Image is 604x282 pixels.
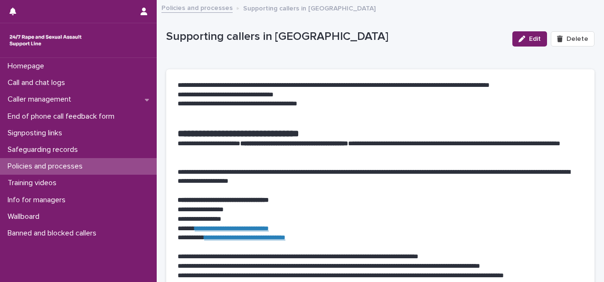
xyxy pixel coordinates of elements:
p: Supporting callers in [GEOGRAPHIC_DATA] [166,30,505,44]
img: rhQMoQhaT3yELyF149Cw [8,31,84,50]
p: Supporting callers in [GEOGRAPHIC_DATA] [243,2,376,13]
p: Policies and processes [4,162,90,171]
button: Edit [512,31,547,47]
p: Safeguarding records [4,145,85,154]
p: Banned and blocked callers [4,229,104,238]
p: Call and chat logs [4,78,73,87]
p: Training videos [4,179,64,188]
button: Delete [551,31,595,47]
p: End of phone call feedback form [4,112,122,121]
p: Info for managers [4,196,73,205]
p: Caller management [4,95,79,104]
p: Signposting links [4,129,70,138]
p: Wallboard [4,212,47,221]
a: Policies and processes [161,2,233,13]
span: Delete [566,36,588,42]
p: Homepage [4,62,52,71]
span: Edit [529,36,541,42]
